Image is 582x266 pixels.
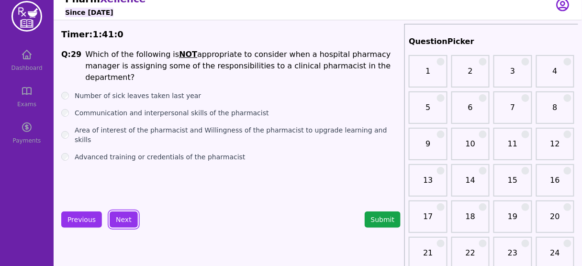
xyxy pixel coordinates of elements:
li: Which of the following is appropriate to consider when a hospital pharmacy manager is assigning s... [85,49,401,83]
label: Number of sick leaves taken last year [75,91,201,100]
a: 15 [496,175,529,194]
span: 41 [102,29,114,39]
a: 11 [496,138,529,157]
a: 19 [496,211,529,230]
a: 14 [454,175,487,194]
a: 8 [539,102,571,121]
a: 9 [412,138,444,157]
a: 16 [539,175,571,194]
button: Submit [365,211,401,228]
a: 4 [539,66,571,85]
h2: QuestionPicker [409,36,574,47]
a: 12 [539,138,571,157]
u: NOT [179,50,197,59]
a: 3 [496,66,529,85]
label: Area of interest of the pharmacist and Willingness of the pharmacist to upgrade learning and skills [75,125,401,144]
label: Advanced training or credentials of the pharmacist [75,152,246,162]
div: Timer: : : [61,28,401,41]
button: Previous [61,211,102,228]
a: 1 [412,66,444,85]
a: 5 [412,102,444,121]
h1: Q: 29 [61,49,81,83]
a: 13 [412,175,444,194]
a: 20 [539,211,571,230]
a: 7 [496,102,529,121]
label: Communication and interpersonal skills of the pharmacist [75,108,269,118]
img: PharmXellence Logo [11,1,42,32]
a: 18 [454,211,487,230]
a: 10 [454,138,487,157]
button: Next [110,211,138,228]
a: 2 [454,66,487,85]
span: 0 [118,29,124,39]
a: 6 [454,102,487,121]
span: 1 [93,29,99,39]
a: 17 [412,211,444,230]
h6: Since [DATE] [65,8,113,17]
